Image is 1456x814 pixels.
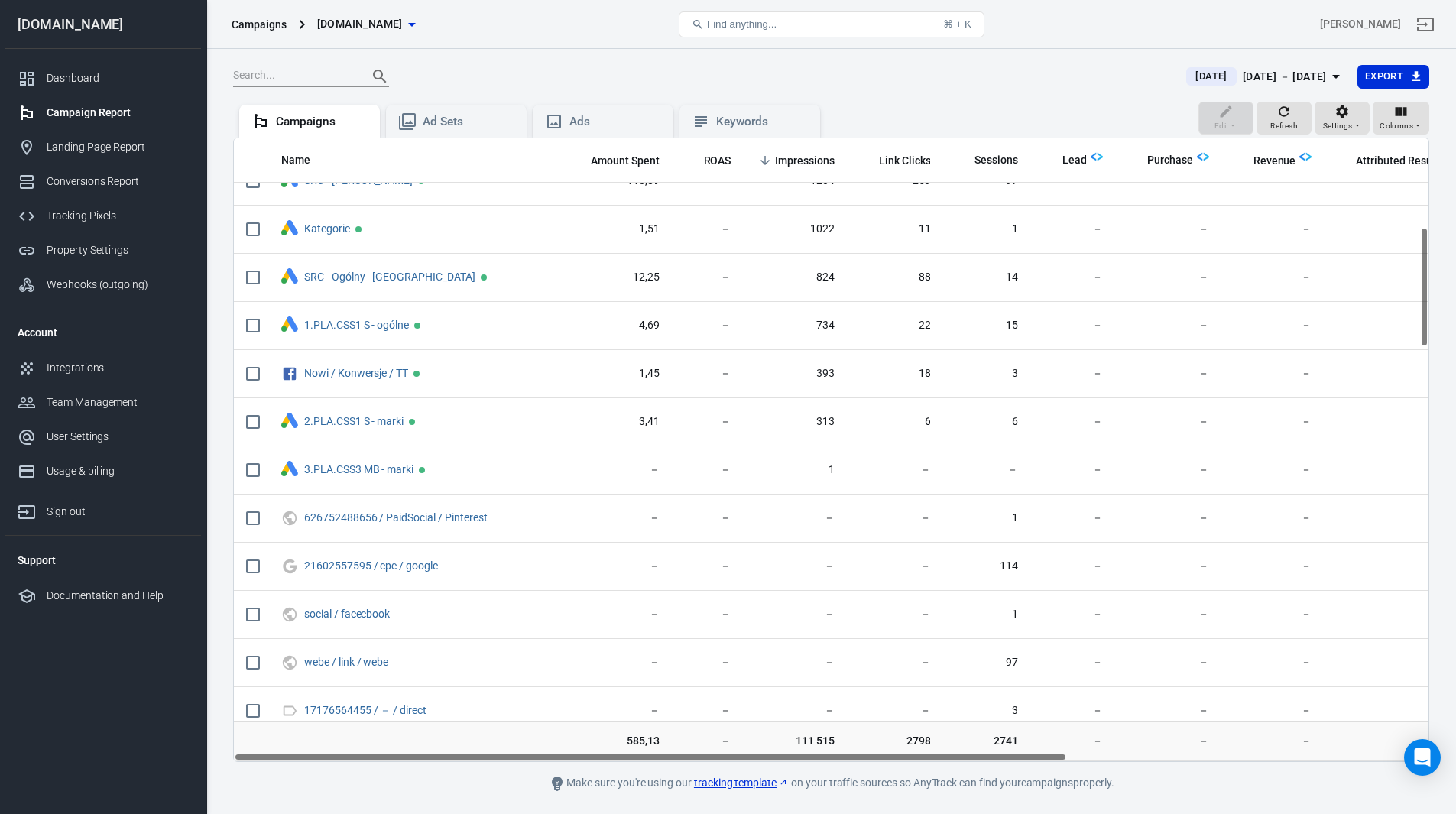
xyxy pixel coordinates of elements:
[317,15,403,34] span: mamabrum.eu
[47,277,189,293] div: Webhooks (outgoing)
[5,130,201,164] a: Landing Page Report
[47,70,189,86] div: Dashboard
[5,454,201,488] a: Usage & billing
[1189,69,1233,84] span: [DATE]
[5,96,201,130] a: Campaign Report
[679,11,984,37] button: Find anything...⌘ + K
[233,66,355,86] input: Search...
[1323,119,1353,133] span: Settings
[1320,16,1401,32] div: Account id: o4XwCY9M
[1404,739,1441,776] div: Open Intercom Messenger
[5,488,201,529] a: Sign out
[1380,119,1413,133] span: Columns
[5,164,201,199] a: Conversions Report
[47,463,189,479] div: Usage & billing
[1373,102,1429,135] button: Columns
[1243,67,1327,86] div: [DATE] － [DATE]
[1315,102,1370,135] button: Settings
[47,429,189,445] div: User Settings
[5,268,201,302] a: Webhooks (outgoing)
[47,208,189,224] div: Tracking Pixels
[47,394,189,410] div: Team Management
[1257,102,1312,135] button: Refresh
[5,385,201,420] a: Team Management
[707,18,777,30] span: Find anything...
[47,360,189,376] div: Integrations
[716,114,808,130] div: Keywords
[47,105,189,121] div: Campaign Report
[47,504,189,520] div: Sign out
[47,174,189,190] div: Conversions Report
[1357,65,1429,89] button: Export
[423,114,514,130] div: Ad Sets
[276,114,368,130] div: Campaigns
[5,351,201,385] a: Integrations
[1174,64,1357,89] button: [DATE][DATE] － [DATE]
[47,242,189,258] div: Property Settings
[47,139,189,155] div: Landing Page Report
[5,314,201,351] li: Account
[47,588,189,604] div: Documentation and Help
[5,420,201,454] a: User Settings
[5,233,201,268] a: Property Settings
[1270,119,1298,133] span: Refresh
[5,542,201,579] li: Support
[5,199,201,233] a: Tracking Pixels
[488,774,1176,793] div: Make sure you're using our on your traffic sources so AnyTrack can find your campaigns properly.
[362,58,398,95] button: Search
[569,114,661,130] div: Ads
[5,61,201,96] a: Dashboard
[1407,6,1444,43] a: Sign out
[943,18,971,30] div: ⌘ + K
[311,10,421,38] button: [DOMAIN_NAME]
[694,775,789,791] a: tracking template
[5,18,201,31] div: [DOMAIN_NAME]
[232,17,287,32] div: Campaigns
